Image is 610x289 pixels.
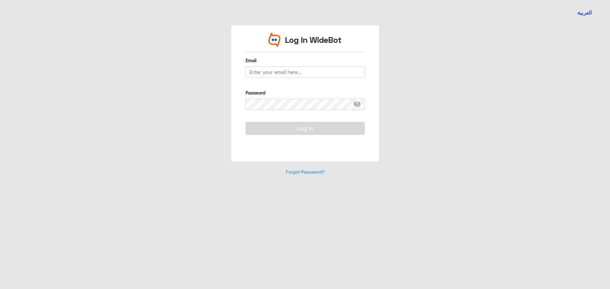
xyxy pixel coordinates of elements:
[246,66,365,78] input: Enter your email here...
[285,34,342,46] p: Log In WideBot
[573,5,596,21] a: Switch language
[246,57,365,64] label: Email
[577,9,592,17] button: العربية
[246,122,365,135] button: Log In
[353,99,365,110] span: visibility_off
[246,89,365,96] label: Password
[286,169,324,174] a: Forgot Password?
[268,32,281,47] img: Widebot Logo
